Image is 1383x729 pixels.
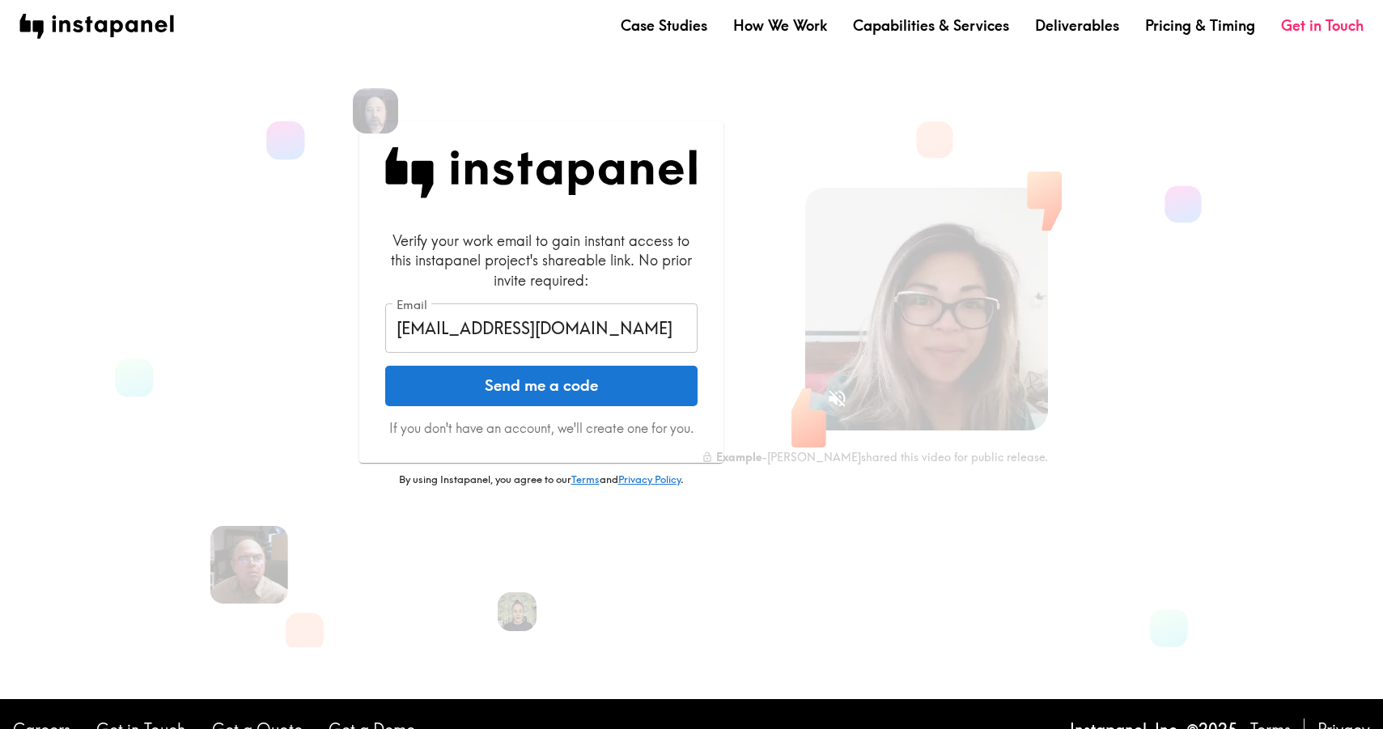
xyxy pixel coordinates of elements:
[385,419,698,437] p: If you don't have an account, we'll create one for you.
[621,15,707,36] a: Case Studies
[385,366,698,406] button: Send me a code
[1281,15,1364,36] a: Get in Touch
[853,15,1009,36] a: Capabilities & Services
[702,450,1048,464] div: - [PERSON_NAME] shared this video for public release.
[353,88,398,134] img: Aaron
[19,14,174,39] img: instapanel
[210,526,287,604] img: Robert
[733,15,827,36] a: How We Work
[820,381,855,416] button: Sound is off
[618,473,681,485] a: Privacy Policy
[385,231,698,290] div: Verify your work email to gain instant access to this instapanel project's shareable link. No pri...
[1035,15,1119,36] a: Deliverables
[1145,15,1255,36] a: Pricing & Timing
[385,147,698,198] img: Instapanel
[498,592,537,631] img: Martina
[716,450,761,464] b: Example
[571,473,600,485] a: Terms
[397,296,427,314] label: Email
[359,473,723,487] p: By using Instapanel, you agree to our and .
